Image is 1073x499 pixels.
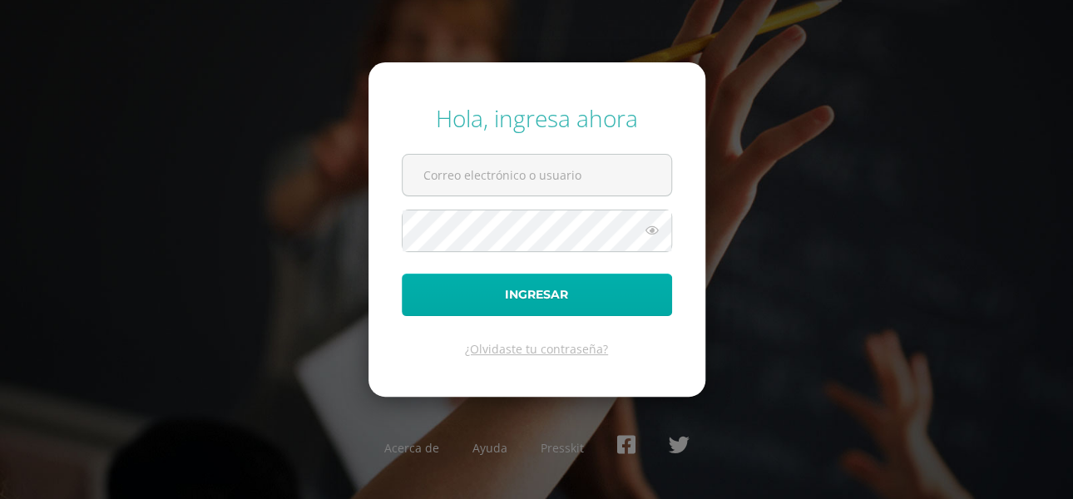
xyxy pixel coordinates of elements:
[402,102,672,134] div: Hola, ingresa ahora
[465,341,608,357] a: ¿Olvidaste tu contraseña?
[403,155,671,195] input: Correo electrónico o usuario
[384,440,439,456] a: Acerca de
[472,440,507,456] a: Ayuda
[402,274,672,316] button: Ingresar
[541,440,584,456] a: Presskit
